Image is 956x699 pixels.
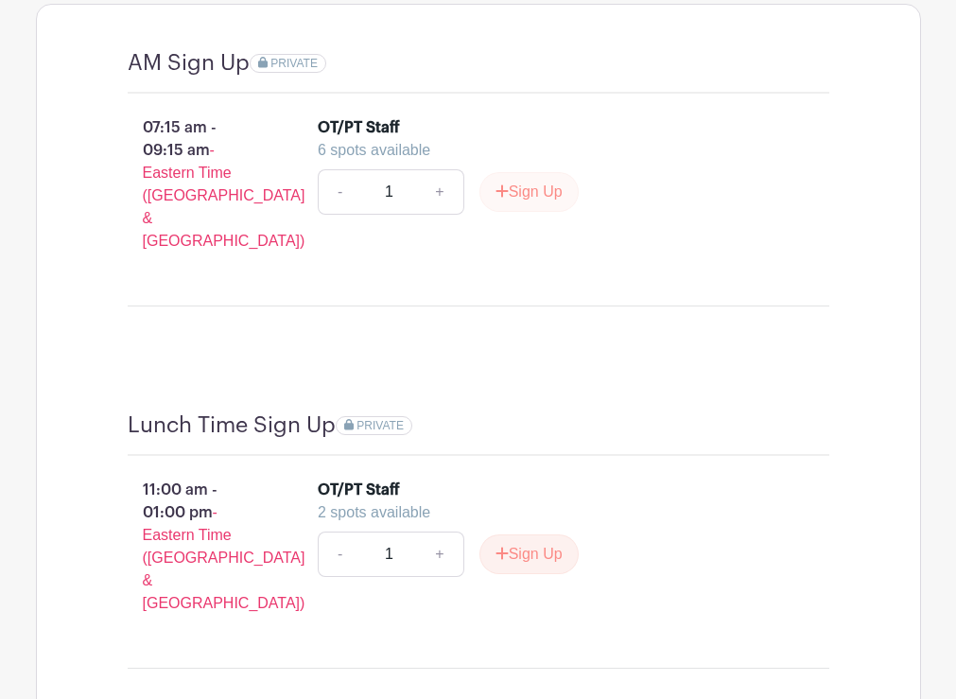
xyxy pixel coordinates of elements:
[318,501,791,524] div: 2 spots available
[128,50,250,77] h4: AM Sign Up
[416,532,463,577] a: +
[356,419,404,432] span: PRIVATE
[128,412,336,439] h4: Lunch Time Sign Up
[479,534,579,574] button: Sign Up
[416,169,463,215] a: +
[479,172,579,212] button: Sign Up
[318,139,791,162] div: 6 spots available
[270,57,318,70] span: PRIVATE
[143,142,305,249] span: - Eastern Time ([GEOGRAPHIC_DATA] & [GEOGRAPHIC_DATA])
[97,471,288,622] p: 11:00 am - 01:00 pm
[318,116,400,139] div: OT/PT Staff
[97,109,288,260] p: 07:15 am - 09:15 am
[318,169,361,215] a: -
[143,504,305,611] span: - Eastern Time ([GEOGRAPHIC_DATA] & [GEOGRAPHIC_DATA])
[318,532,361,577] a: -
[318,479,400,501] div: OT/PT Staff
